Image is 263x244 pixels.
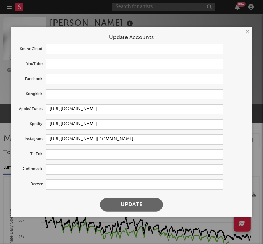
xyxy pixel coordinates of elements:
button: × [243,28,251,36]
button: Update [100,198,163,212]
label: TikTok [17,150,46,159]
div: Update Accounts [17,33,246,42]
label: Deezer [17,180,46,189]
label: YouTube [17,60,46,68]
label: SoundCloud [17,45,46,53]
label: Spotify [17,120,46,128]
label: Instagram [17,135,46,144]
label: Songkick [17,90,46,98]
label: Apple/iTunes [17,105,46,113]
label: Audiomack [17,165,46,174]
label: Facebook [17,75,46,83]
